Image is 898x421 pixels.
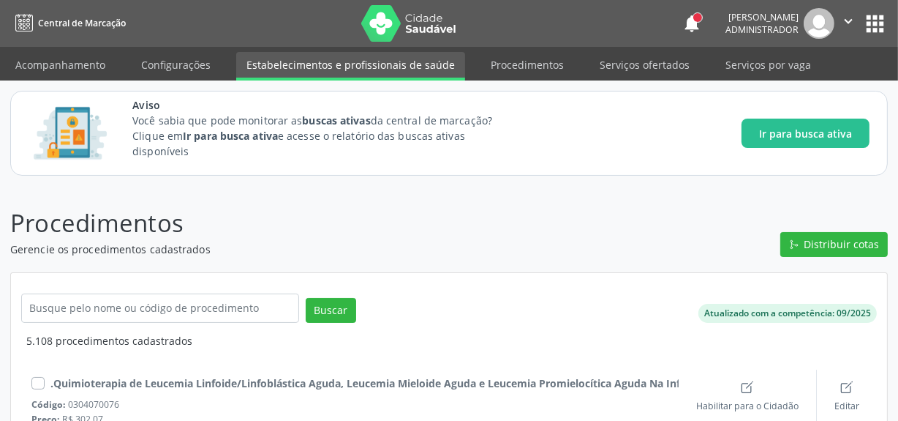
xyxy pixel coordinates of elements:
p: Gerencie os procedimentos cadastrados [10,242,625,257]
strong: buscas ativas [302,113,370,127]
div: [PERSON_NAME] [725,11,799,23]
a: Acompanhamento [5,52,116,78]
a: Central de Marcação [10,11,126,35]
button: Buscar [306,298,356,323]
input: Busque pelo nome ou código de procedimento [21,294,299,323]
button: git merge outline Distribuir cotas [780,232,888,257]
span: Aviso [132,97,519,113]
a: Procedimentos [480,52,574,78]
button: notifications [682,13,702,34]
a: Serviços ofertados [589,52,700,78]
p: Procedimentos [10,205,625,242]
span: Ir para busca ativa [759,126,852,141]
span: Central de Marcação [38,17,126,29]
button: Ir para busca ativa [742,119,869,148]
a: Estabelecimentos e profissionais de saúde [236,52,465,81]
ion-icon: create outline [839,380,854,395]
a: Configurações [131,52,221,78]
span: Habilitar para o Cidadão [696,400,799,412]
a: Serviços por vaga [715,52,821,78]
div: Atualizado com a competência: 09/2025 [704,307,871,320]
img: Imagem de CalloutCard [29,100,112,166]
div: 0304070076 [31,398,679,411]
ion-icon: create outline [740,380,755,395]
img: img [804,8,834,39]
strong: Ir para busca ativa [183,129,278,143]
div: 5.108 procedimentos cadastrados [26,333,877,349]
span: Administrador [725,23,799,36]
span: Distribuir cotas [804,236,880,252]
ion-icon: git merge outline [789,239,799,250]
button: apps [862,11,888,37]
button:  [834,8,862,39]
span: Editar [834,400,859,412]
p: Você sabia que pode monitorar as da central de marcação? Clique em e acesse o relatório das busca... [132,113,519,159]
span: Código: [31,398,66,411]
i:  [840,13,856,29]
